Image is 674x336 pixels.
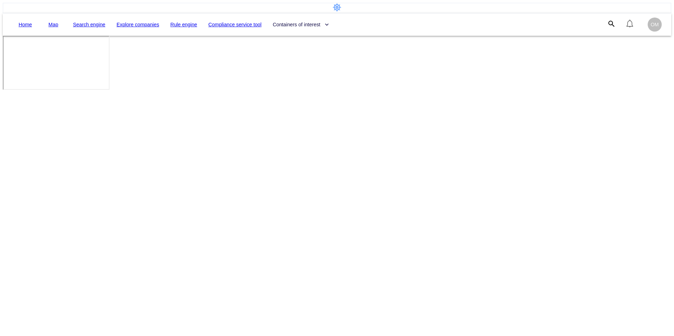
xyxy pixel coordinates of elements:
button: Rule engine [167,18,200,31]
div: Notification center [626,19,634,30]
span: Containers of interest [273,20,329,29]
a: Explore companies [117,20,159,29]
a: Search engine [73,20,105,29]
button: Map [42,18,65,31]
button: Compliance service tool [206,18,264,31]
button: Search engine [70,18,108,31]
button: OM [647,16,663,33]
a: Compliance service tool [209,20,262,29]
a: Map [48,20,58,29]
button: Explore companies [114,18,162,31]
button: Containers of interest [270,18,332,31]
button: Home [14,18,37,31]
a: Rule engine [170,20,197,29]
span: OM [651,22,659,27]
a: Home [19,20,32,29]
